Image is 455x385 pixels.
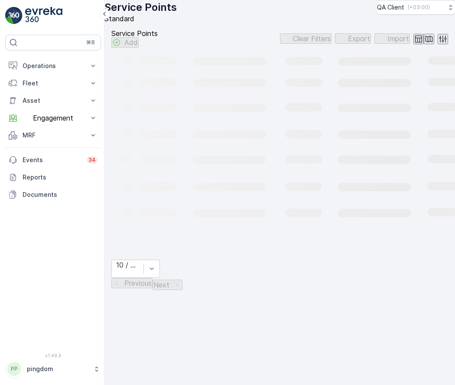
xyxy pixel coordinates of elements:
[111,278,153,288] button: Previous
[5,151,101,169] a: Events34
[23,79,84,88] p: Fleet
[111,37,139,48] button: Add
[335,33,371,44] button: Export
[5,92,101,109] button: Asset
[27,365,89,373] p: pingdom
[408,4,430,11] p: ( +03:00 )
[374,33,410,44] button: Import
[5,353,101,358] span: v 1.49.3
[5,75,101,92] button: Fleet
[86,39,95,46] p: ⌘B
[7,362,21,376] div: PP
[5,360,101,378] button: PPpingdom
[116,261,139,269] div: 10 / Page
[23,114,84,122] p: Engagement
[280,33,331,44] button: Clear Filters
[23,173,97,182] p: Reports
[23,62,84,70] p: Operations
[88,157,96,163] p: 34
[293,35,331,42] p: Clear Filters
[23,131,84,140] p: MRF
[5,7,23,24] img: logo
[124,39,138,46] p: Add
[23,190,97,199] p: Documents
[25,7,62,24] img: logo_light-DOdMpM7g.png
[124,279,152,287] p: Previous
[348,35,370,42] p: Export
[104,14,134,23] span: Standard
[153,280,182,290] button: Next
[111,29,158,37] p: Service Points
[5,169,101,186] a: Reports
[5,109,101,127] button: Engagement
[377,3,404,12] p: QA Client
[153,281,169,289] p: Next
[5,57,101,75] button: Operations
[104,0,177,14] p: Service Points
[23,156,81,164] p: Events
[23,96,84,105] p: Asset
[5,127,101,144] button: MRF
[5,186,101,203] a: Documents
[387,35,409,42] p: Import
